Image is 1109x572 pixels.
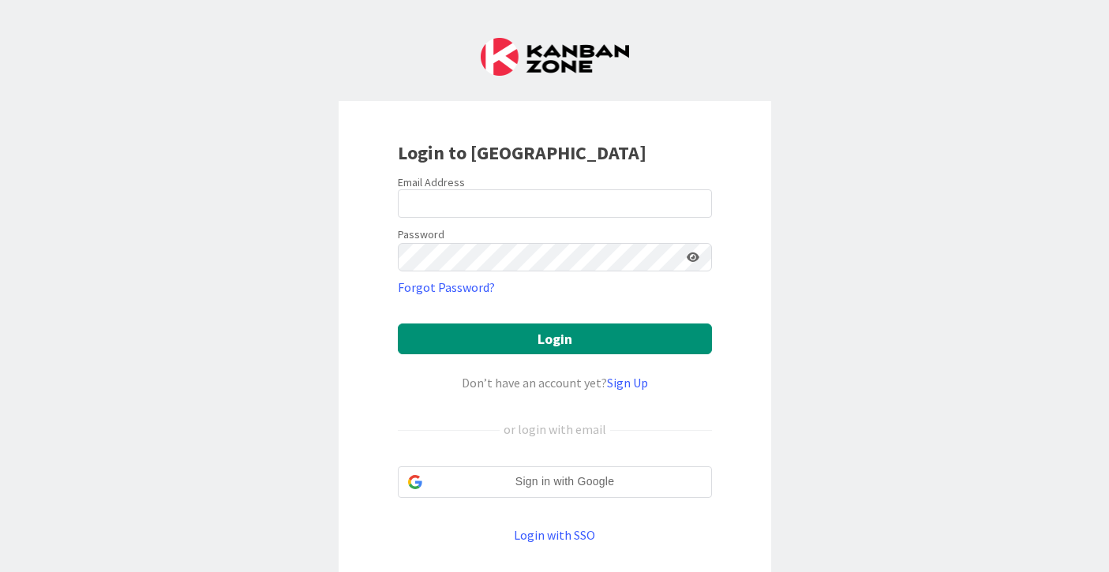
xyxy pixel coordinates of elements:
div: Sign in with Google [398,466,712,498]
a: Login with SSO [514,527,595,543]
label: Email Address [398,175,465,189]
a: Sign Up [607,375,648,391]
button: Login [398,323,712,354]
span: Sign in with Google [429,473,702,490]
a: Forgot Password? [398,278,495,297]
img: Kanban Zone [481,38,629,76]
label: Password [398,226,444,243]
div: or login with email [500,420,610,439]
div: Don’t have an account yet? [398,373,712,392]
b: Login to [GEOGRAPHIC_DATA] [398,140,646,165]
